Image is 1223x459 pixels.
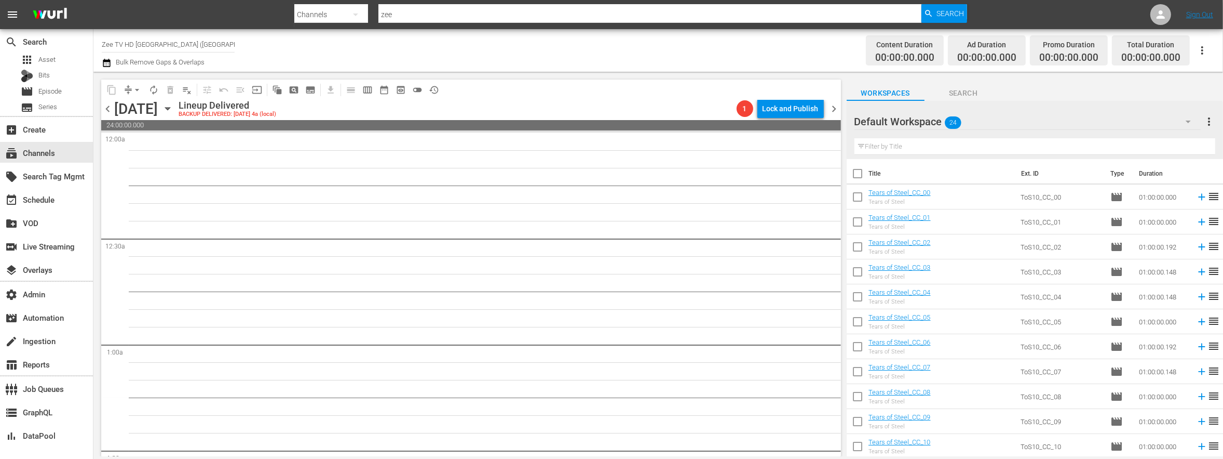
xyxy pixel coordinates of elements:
th: Duration [1133,159,1195,188]
td: ToS10_CC_04 [1016,284,1106,309]
span: Channels [5,147,18,160]
span: Ingestion [5,335,18,348]
td: 01:00:00.000 [1135,384,1192,409]
span: Episode [1110,415,1123,428]
a: Tears of Steel_CC_07 [868,363,931,371]
td: 01:00:00.000 [1135,185,1192,209]
span: VOD [5,217,18,230]
div: Tears of Steel [868,423,931,430]
span: reorder [1207,365,1220,377]
span: reorder [1207,340,1220,352]
div: Promo Duration [1039,37,1098,52]
span: Search Tag Mgmt [5,171,18,183]
td: ToS10_CC_00 [1016,185,1106,209]
span: 00:00:00.000 [1121,52,1180,64]
span: reorder [1207,315,1220,327]
button: more_vert [1203,109,1215,134]
svg: Add to Schedule [1196,316,1207,327]
th: Title [868,159,1015,188]
span: Reports [5,359,18,371]
td: ToS10_CC_03 [1016,259,1106,284]
div: Default Workspace [854,107,1201,136]
span: Admin [5,288,18,301]
td: 01:00:00.192 [1135,234,1192,259]
svg: Add to Schedule [1196,391,1207,402]
div: Tears of Steel [868,448,931,455]
div: Tears of Steel [868,373,931,380]
span: Episode [1110,191,1123,203]
span: reorder [1207,290,1220,303]
span: date_range_outlined [379,85,389,95]
span: Episode [1110,340,1123,353]
span: Asset [21,54,33,66]
span: input [252,85,262,95]
span: history_outlined [429,85,439,95]
div: Lineup Delivered [179,100,276,111]
span: 24 [945,112,961,134]
span: Overlays [5,264,18,277]
a: Tears of Steel_CC_09 [868,413,931,421]
svg: Add to Schedule [1196,291,1207,303]
div: Tears of Steel [868,248,931,255]
td: 01:00:00.000 [1135,309,1192,334]
svg: Add to Schedule [1196,366,1207,377]
span: Search [936,4,964,23]
span: compress [123,85,133,95]
th: Type [1104,159,1133,188]
span: Bulk Remove Gaps & Overlaps [114,58,205,66]
span: Asset [38,55,56,65]
span: playlist_remove_outlined [182,85,192,95]
span: Workspaces [847,87,925,100]
td: 01:00:00.148 [1135,259,1192,284]
svg: Add to Schedule [1196,241,1207,253]
a: Tears of Steel_CC_08 [868,388,931,396]
th: Ext. ID [1015,159,1104,188]
span: reorder [1207,265,1220,278]
span: Copy Lineup [103,82,120,98]
span: 00:00:00.000 [1039,52,1098,64]
div: Tears of Steel [868,224,931,230]
div: Tears of Steel [868,398,931,405]
span: Episode [1110,365,1123,378]
a: Tears of Steel_CC_05 [868,313,931,321]
a: Tears of Steel_CC_00 [868,189,931,196]
span: View Backup [392,82,409,98]
span: Create Search Block [286,82,302,98]
div: Content Duration [875,37,934,52]
span: Search [925,87,1002,100]
div: [DATE] [114,100,158,117]
span: Episode [1110,266,1123,278]
span: menu [6,8,19,21]
span: Search [5,36,18,48]
span: Bits [38,70,50,81]
span: 00:00:00.000 [875,52,934,64]
span: reorder [1207,415,1220,427]
a: Tears of Steel_CC_04 [868,288,931,296]
div: Ad Duration [957,37,1016,52]
span: auto_awesome_motion_outlined [272,85,282,95]
div: Tears of Steel [868,298,931,305]
span: Loop Content [145,82,162,98]
a: Tears of Steel_CC_02 [868,239,931,246]
button: Lock and Publish [757,99,824,118]
a: Tears of Steel_CC_03 [868,264,931,271]
svg: Add to Schedule [1196,266,1207,278]
img: ans4CAIJ8jUAAAAAAAAAAAAAAAAAAAAAAAAgQb4GAAAAAAAAAAAAAAAAAAAAAAAAJMjXAAAAAAAAAAAAAAAAAAAAAAAAgAT5G... [25,3,75,27]
div: Bits [21,70,33,82]
a: Tears of Steel_CC_06 [868,338,931,346]
span: 1 [737,104,753,113]
td: 01:00:00.000 [1135,409,1192,434]
span: Job Queues [5,383,18,396]
span: Episode [1110,216,1123,228]
span: View History [426,82,442,98]
span: reorder [1207,440,1220,452]
svg: Add to Schedule [1196,441,1207,452]
td: 01:00:00.148 [1135,284,1192,309]
span: reorder [1207,215,1220,228]
span: Episode [1110,291,1123,303]
span: Automation [5,312,18,324]
span: Episode [1110,316,1123,328]
a: Tears of Steel_CC_10 [868,438,931,446]
td: ToS10_CC_10 [1016,434,1106,459]
td: ToS10_CC_01 [1016,209,1106,234]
